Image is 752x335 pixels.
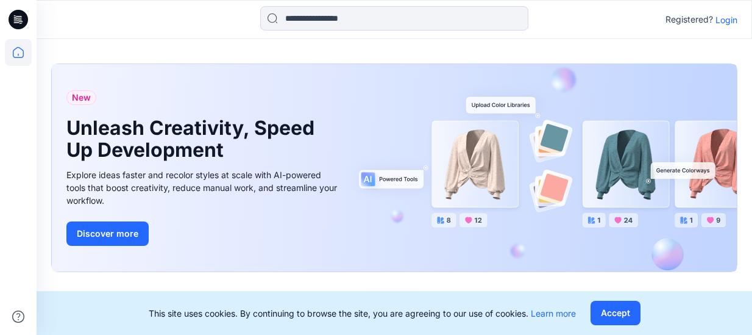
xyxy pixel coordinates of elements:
a: Learn more [531,308,576,319]
p: Login [715,13,737,26]
button: Accept [591,301,640,325]
p: This site uses cookies. By continuing to browse the site, you are agreeing to our use of cookies. [149,307,576,320]
a: Discover more [66,222,341,246]
h1: Unleash Creativity, Speed Up Development [66,117,322,161]
button: Discover more [66,222,149,246]
div: Explore ideas faster and recolor styles at scale with AI-powered tools that boost creativity, red... [66,168,341,207]
span: New [72,90,91,105]
p: Registered? [665,12,713,27]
